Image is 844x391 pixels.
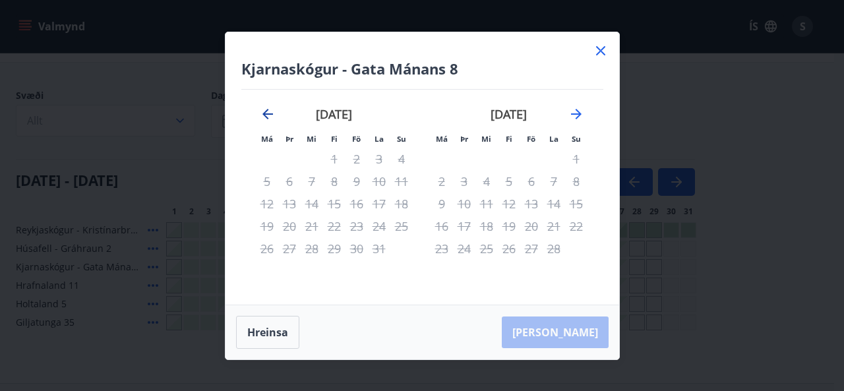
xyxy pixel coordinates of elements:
[301,170,323,193] td: Not available. miðvikudagur, 7. janúar 2026
[368,148,390,170] td: Not available. laugardagur, 3. janúar 2026
[565,170,588,193] td: Not available. sunnudagur, 8. febrúar 2026
[390,170,413,193] td: Not available. sunnudagur, 11. janúar 2026
[565,148,588,170] td: Not available. sunnudagur, 1. febrúar 2026
[236,316,299,349] button: Hreinsa
[565,193,588,215] td: Not available. sunnudagur, 15. febrúar 2026
[346,215,368,237] td: Not available. föstudagur, 23. janúar 2026
[375,134,384,144] small: La
[256,193,278,215] td: Not available. mánudagur, 12. janúar 2026
[453,193,475,215] td: Not available. þriðjudagur, 10. febrúar 2026
[301,237,323,260] td: Not available. miðvikudagur, 28. janúar 2026
[572,134,581,144] small: Su
[475,170,498,193] td: Not available. miðvikudagur, 4. febrúar 2026
[346,170,368,193] td: Not available. föstudagur, 9. janúar 2026
[453,170,475,193] td: Not available. þriðjudagur, 3. febrúar 2026
[498,237,520,260] td: Not available. fimmtudagur, 26. febrúar 2026
[323,148,346,170] td: Not available. fimmtudagur, 1. janúar 2026
[368,237,390,260] td: Not available. laugardagur, 31. janúar 2026
[390,215,413,237] td: Not available. sunnudagur, 25. janúar 2026
[323,170,346,193] td: Not available. fimmtudagur, 8. janúar 2026
[549,134,558,144] small: La
[506,134,512,144] small: Fi
[491,106,527,122] strong: [DATE]
[256,237,278,260] td: Not available. mánudagur, 26. janúar 2026
[543,215,565,237] td: Not available. laugardagur, 21. febrúar 2026
[475,215,498,237] div: Aðeins útritun í boði
[498,170,520,193] td: Not available. fimmtudagur, 5. febrúar 2026
[323,193,346,215] td: Not available. fimmtudagur, 15. janúar 2026
[323,215,346,237] td: Not available. fimmtudagur, 22. janúar 2026
[481,134,491,144] small: Mi
[390,193,413,215] td: Not available. sunnudagur, 18. janúar 2026
[431,237,453,260] td: Not available. mánudagur, 23. febrúar 2026
[368,170,390,193] td: Not available. laugardagur, 10. janúar 2026
[368,215,390,237] td: Not available. laugardagur, 24. janúar 2026
[346,193,368,215] td: Not available. föstudagur, 16. janúar 2026
[346,237,368,260] td: Not available. föstudagur, 30. janúar 2026
[397,134,406,144] small: Su
[453,215,475,237] td: Not available. þriðjudagur, 17. febrúar 2026
[475,215,498,237] td: Not available. miðvikudagur, 18. febrúar 2026
[565,215,588,237] td: Not available. sunnudagur, 22. febrúar 2026
[543,170,565,193] td: Not available. laugardagur, 7. febrúar 2026
[520,193,543,215] td: Not available. föstudagur, 13. febrúar 2026
[261,134,273,144] small: Má
[241,90,603,289] div: Calendar
[436,134,448,144] small: Má
[520,170,543,193] td: Not available. föstudagur, 6. febrúar 2026
[368,193,390,215] td: Not available. laugardagur, 17. janúar 2026
[323,237,346,260] td: Not available. fimmtudagur, 29. janúar 2026
[498,215,520,237] td: Not available. fimmtudagur, 19. febrúar 2026
[278,237,301,260] td: Not available. þriðjudagur, 27. janúar 2026
[431,215,453,237] td: Not available. mánudagur, 16. febrúar 2026
[346,148,368,170] td: Not available. föstudagur, 2. janúar 2026
[256,215,278,237] td: Not available. mánudagur, 19. janúar 2026
[460,134,468,144] small: Þr
[307,134,316,144] small: Mi
[543,193,565,215] td: Not available. laugardagur, 14. febrúar 2026
[256,170,278,193] td: Not available. mánudagur, 5. janúar 2026
[278,215,301,237] td: Not available. þriðjudagur, 20. janúar 2026
[475,193,498,215] td: Not available. miðvikudagur, 11. febrúar 2026
[498,193,520,215] td: Not available. fimmtudagur, 12. febrúar 2026
[475,237,498,260] td: Not available. miðvikudagur, 25. febrúar 2026
[260,106,276,122] div: Move backward to switch to the previous month.
[431,193,453,215] td: Not available. mánudagur, 9. febrúar 2026
[286,134,293,144] small: Þr
[301,215,323,237] td: Not available. miðvikudagur, 21. janúar 2026
[568,106,584,122] div: Move forward to switch to the next month.
[301,193,323,215] td: Not available. miðvikudagur, 14. janúar 2026
[278,170,301,193] td: Not available. þriðjudagur, 6. janúar 2026
[543,237,565,260] td: Not available. laugardagur, 28. febrúar 2026
[453,237,475,260] td: Not available. þriðjudagur, 24. febrúar 2026
[331,134,338,144] small: Fi
[520,215,543,237] td: Not available. föstudagur, 20. febrúar 2026
[527,134,535,144] small: Fö
[278,193,301,215] td: Not available. þriðjudagur, 13. janúar 2026
[390,148,413,170] td: Not available. sunnudagur, 4. janúar 2026
[520,237,543,260] td: Not available. föstudagur, 27. febrúar 2026
[316,106,352,122] strong: [DATE]
[352,134,361,144] small: Fö
[431,170,453,193] td: Not available. mánudagur, 2. febrúar 2026
[241,59,603,78] h4: Kjarnaskógur - Gata Mánans 8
